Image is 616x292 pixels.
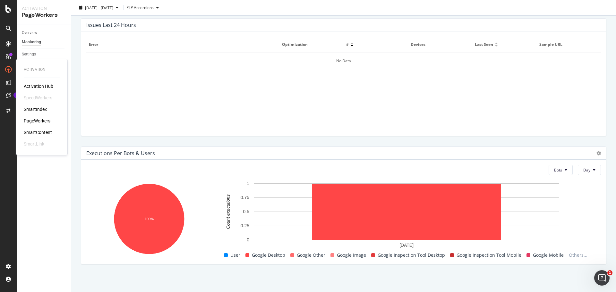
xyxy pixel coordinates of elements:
text: 0.25 [241,223,249,229]
span: Google Desktop [252,251,285,259]
text: [DATE] [399,243,414,248]
button: Bots [549,165,573,175]
div: SmartLink [24,141,44,147]
span: Google Inspection Tool Desktop [378,251,445,259]
div: Activation [22,5,66,12]
svg: A chart. [216,180,597,251]
div: Overview [22,29,37,36]
a: Activation Hub [24,83,53,89]
div: No Data [86,53,601,69]
span: Devices [411,42,468,47]
text: 0.5 [243,209,250,214]
span: Last seen [475,42,493,47]
div: Monitoring [22,39,41,46]
span: Google Other [297,251,325,259]
a: Settings [22,51,66,58]
div: Activation [24,67,60,72]
text: 0.75 [241,195,249,200]
div: Executions per Bots & Users [86,150,155,156]
div: PageWorkers [22,12,66,19]
span: # [346,42,349,47]
text: Count executions [226,195,231,229]
span: Day [583,167,590,173]
text: 0 [247,238,249,243]
span: Sample URL [539,42,597,47]
span: Google Image [337,251,366,259]
span: [DATE] - [DATE] [85,5,113,10]
div: PLP Accordions [126,6,154,10]
span: Bots [554,167,562,173]
a: PageWorkers [24,118,50,124]
text: 1 [247,181,249,186]
span: Optimization [282,42,340,47]
a: SmartContent [24,129,52,136]
button: Day [578,165,601,175]
a: Overview [22,29,66,36]
div: SpeedWorkers [24,95,52,101]
text: 100% [145,217,154,221]
span: Error [89,42,275,47]
svg: A chart. [86,180,212,259]
button: PLP Accordions [126,3,161,13]
span: Google Mobile [533,251,564,259]
div: Issues Last 24 Hours [86,22,136,28]
span: 1 [607,270,612,275]
a: Monitoring [22,39,66,46]
button: [DATE] - [DATE] [76,3,121,13]
div: Tooltip anchor [13,92,19,98]
span: Google Inspection Tool Mobile [457,251,521,259]
span: Others... [566,251,590,259]
span: User [230,251,240,259]
iframe: Intercom live chat [594,270,610,286]
a: SmartIndex [24,106,47,113]
div: Settings [22,51,36,58]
